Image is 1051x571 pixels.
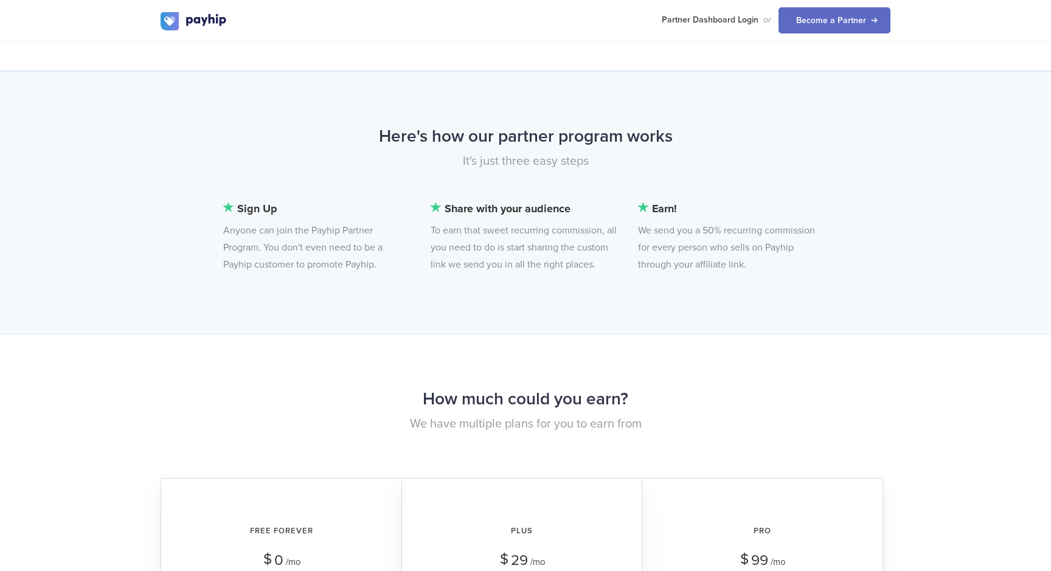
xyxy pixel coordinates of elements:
li: We send you a 50% recurring commission for every person who sells on Payhip through your affiliat... [638,200,825,273]
h2: Free Forever [178,515,384,547]
h2: Plus [419,515,625,547]
span: /mo [286,556,301,567]
img: logo.svg [161,12,227,30]
span: /mo [771,556,786,567]
a: Become a Partner [779,7,890,33]
b: Share with your audience [431,200,618,217]
h2: Here's how our partner program works [161,120,890,153]
span: /mo [530,556,546,567]
p: It's just three easy steps [161,153,890,170]
b: Sign Up [223,200,411,217]
li: Anyone can join the Payhip Partner Program. You don't even need to be a Payhip customer to promot... [223,200,411,273]
b: Earn! [638,200,825,217]
h2: Pro [659,515,865,547]
span: 0 [274,552,283,569]
p: We have multiple plans for you to earn from [161,415,890,433]
span: 29 [511,552,528,569]
li: To earn that sweet recurring commission, all you need to do is start sharing the custom link we s... [431,200,618,273]
span: 99 [751,552,768,569]
h2: How much could you earn? [161,383,890,415]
